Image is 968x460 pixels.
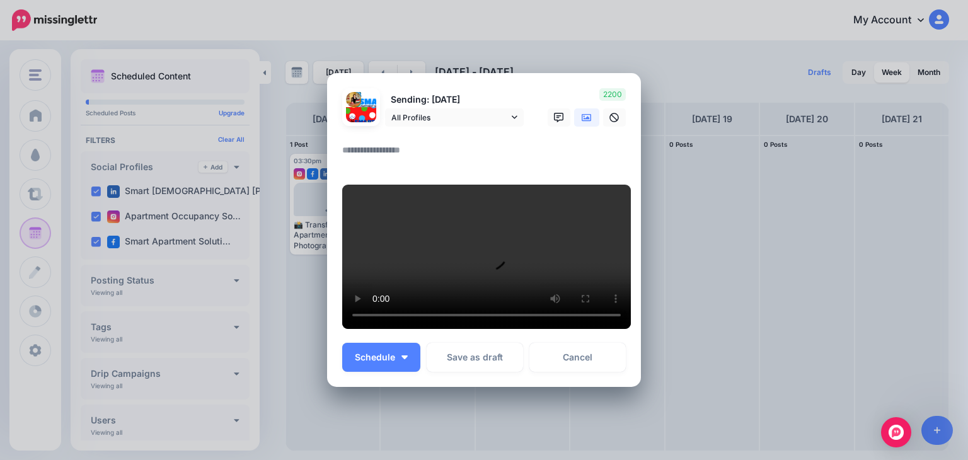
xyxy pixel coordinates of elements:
[346,92,361,107] img: 1719695279752-74946.png
[346,107,376,137] img: 162108471_929565637859961_2209139901119392515_n-bsa130695.jpg
[391,111,509,124] span: All Profiles
[342,343,420,372] button: Schedule
[385,93,524,107] p: Sending: [DATE]
[529,343,626,372] a: Cancel
[355,353,395,362] span: Schedule
[881,417,911,447] div: Open Intercom Messenger
[361,92,376,107] img: 273388243_356788743117728_5079064472810488750_n-bsa130694.png
[401,355,408,359] img: arrow-down-white.png
[385,108,524,127] a: All Profiles
[427,343,523,372] button: Save as draft
[599,88,626,101] span: 2200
